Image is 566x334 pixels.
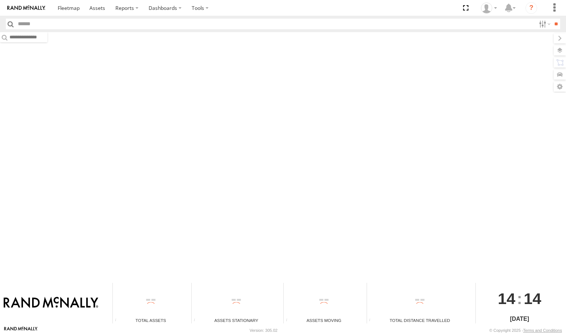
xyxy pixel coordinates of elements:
div: Assets Stationary [192,317,281,323]
div: Ajay Jain [478,3,500,14]
span: 14 [524,283,541,314]
div: Assets Moving [284,317,364,323]
div: Total number of assets current stationary. [192,318,203,323]
div: Total Assets [113,317,189,323]
div: © Copyright 2025 - [489,328,562,333]
i: ? [525,2,537,14]
span: 14 [498,283,515,314]
img: rand-logo.svg [7,5,45,11]
div: : [476,283,563,314]
div: Total Distance Travelled [367,317,473,323]
a: Visit our Website [4,327,38,334]
div: Total number of Enabled Assets [113,318,124,323]
label: Map Settings [554,81,566,92]
div: Total number of assets current in transit. [284,318,295,323]
div: Version: 305.02 [250,328,278,333]
img: Rand McNally [4,297,98,309]
a: Terms and Conditions [523,328,562,333]
label: Search Filter Options [536,19,552,29]
div: Total distance travelled by all assets within specified date range and applied filters [367,318,378,323]
div: [DATE] [476,315,563,323]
